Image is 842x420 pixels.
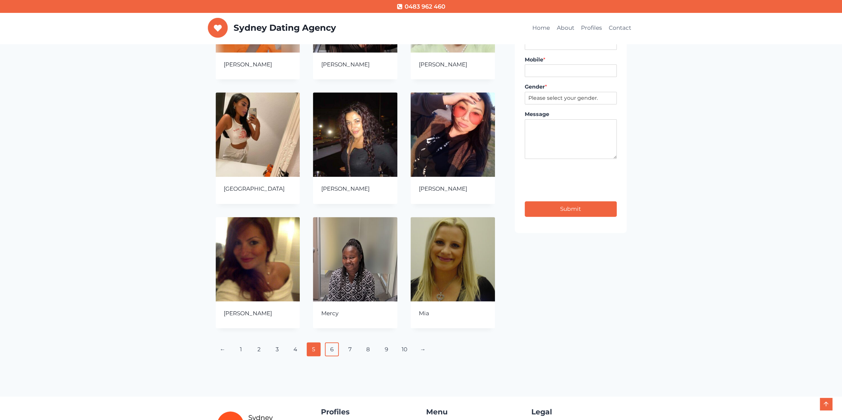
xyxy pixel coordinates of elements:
[531,406,627,417] h4: Legal
[416,342,430,356] a: →
[288,342,303,356] a: Page 4
[313,93,397,177] img: Maria
[325,342,339,356] a: Page 6
[321,61,370,68] a: [PERSON_NAME]
[397,2,445,12] a: 0483 962 460
[525,64,617,77] input: Mobile
[398,342,412,356] a: Page 10
[234,23,336,33] p: Sydney Dating Agency
[525,111,617,118] label: Message
[224,185,285,192] a: [GEOGRAPHIC_DATA]
[525,166,625,215] iframe: reCAPTCHA
[208,18,336,38] a: Sydney Dating Agency
[252,342,266,356] a: Page 2
[419,185,467,192] a: [PERSON_NAME]
[529,20,635,36] nav: Primary
[208,18,228,38] img: Sydney Dating Agency
[405,2,445,12] span: 0483 962 460
[216,342,230,356] a: ←
[379,342,394,356] a: Page 9
[426,406,521,417] h4: Menu
[578,20,605,36] a: Profiles
[525,84,617,91] label: Gender
[419,310,429,317] a: Mia
[270,342,285,356] a: Page 3
[224,310,272,317] a: [PERSON_NAME]
[553,20,577,36] a: About
[411,93,495,177] img: Meg
[307,342,321,356] span: Page 5
[343,342,357,356] a: Page 7
[234,342,248,356] a: Page 1
[321,310,338,317] a: Mercy
[321,406,416,417] h4: Profiles
[216,217,300,301] img: Melissa
[529,20,553,36] a: Home
[216,93,300,177] img: Madison
[224,61,272,68] a: [PERSON_NAME]
[820,398,832,410] a: Scroll to top
[361,342,376,356] a: Page 8
[411,217,495,301] img: Mia
[313,217,397,301] img: Mercy
[216,342,495,356] nav: Product Pagination
[525,57,617,63] label: Mobile
[321,185,370,192] a: [PERSON_NAME]
[525,201,617,217] button: Submit
[419,61,467,68] a: [PERSON_NAME]
[605,20,634,36] a: Contact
